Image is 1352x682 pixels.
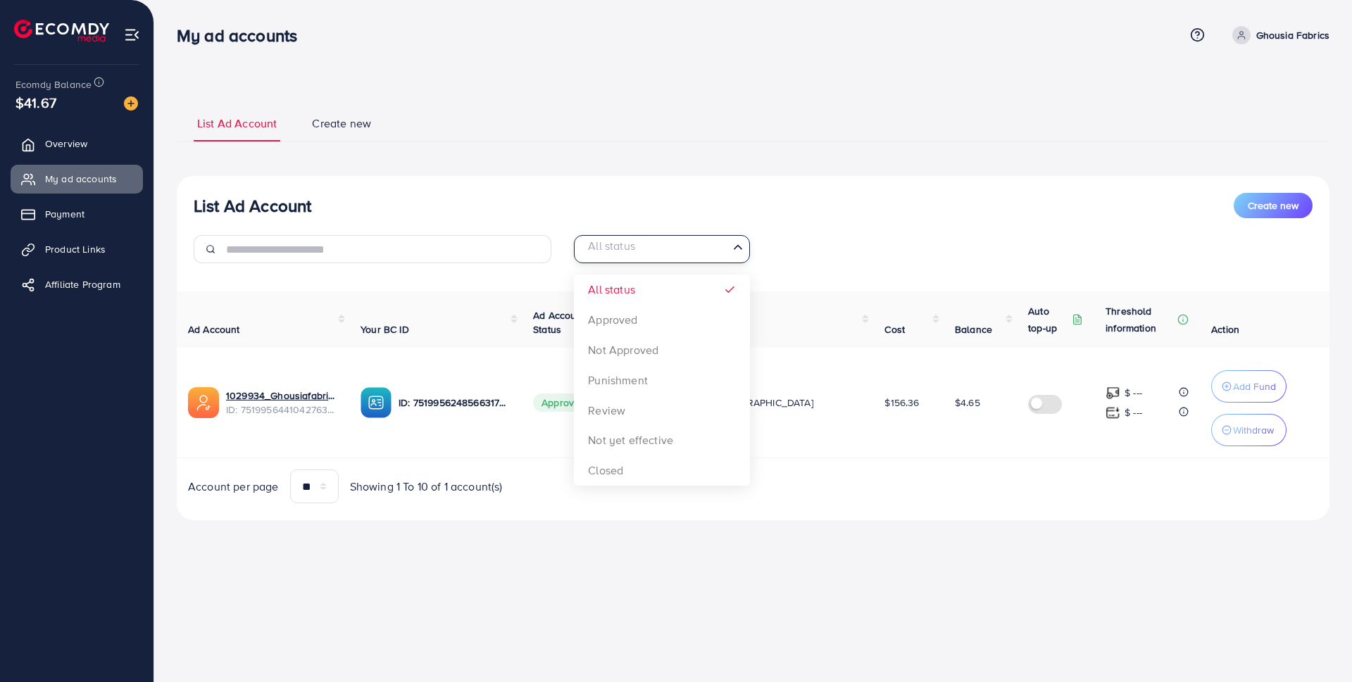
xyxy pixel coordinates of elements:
p: Ghousia Fabrics [1256,27,1329,44]
h3: My ad accounts [177,25,308,46]
img: top-up amount [1106,386,1120,400]
a: My ad accounts [11,165,143,193]
span: Overview [45,137,87,151]
p: $ --- [1125,404,1142,421]
p: Add Fund [1233,378,1276,395]
span: Time Zone [618,322,665,336]
div: <span class='underline'>1029934_Ghousiafabrics_1750876314542</span></br>7519956441042763777 [226,389,338,417]
span: Action [1211,322,1239,336]
a: Overview [11,130,143,158]
span: All status [585,236,638,256]
a: Ghousia Fabrics [1227,26,1329,44]
span: Affiliate Program [45,277,120,291]
iframe: Chat [1292,619,1341,671]
a: 1029934_Ghousiafabrics_1750876314542 [226,389,338,403]
a: Product Links [11,235,143,263]
h3: List Ad Account [194,196,311,216]
p: ID: 7519956248566317057 [399,394,511,411]
img: top-up amount [1106,405,1120,420]
p: Threshold information [1106,303,1175,336]
span: [GEOGRAPHIC_DATA]/[GEOGRAPHIC_DATA] [618,396,813,410]
button: Add Fund [1211,370,1287,403]
input: Search for option [580,239,727,260]
span: Product Links [45,242,106,256]
div: Search for option [574,235,750,263]
span: Create new [1248,198,1298,213]
button: Create new [1234,193,1313,218]
img: ic-ba-acc.ded83a64.svg [361,387,392,418]
span: ID: 7519956441042763777 [226,403,338,417]
p: Withdraw [1233,422,1274,438]
p: Auto top-up [1028,303,1069,336]
a: Affiliate Program [11,270,143,298]
span: $41.67 [15,92,56,113]
img: image [124,96,138,110]
span: Ad Account [188,322,240,336]
span: Ecomdy Balance [15,77,92,91]
span: Account per page [188,479,279,495]
span: Approved [533,393,594,412]
span: $156.36 [884,396,919,410]
span: My ad accounts [45,172,117,186]
img: ic-ads-acc.e4c84228.svg [188,387,219,418]
span: Cost [884,322,905,336]
span: List Ad Account [197,115,277,132]
span: Payment [45,207,84,221]
img: menu [124,27,140,43]
span: Ad Account Status [533,308,585,336]
button: Withdraw [1211,414,1287,446]
span: Showing 1 To 10 of 1 account(s) [350,479,503,495]
img: logo [14,20,109,42]
span: Balance [955,322,992,336]
p: $ --- [1125,384,1142,401]
span: $4.65 [955,396,980,410]
span: Create new [312,115,371,132]
a: Payment [11,200,143,228]
span: Your BC ID [361,322,409,336]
